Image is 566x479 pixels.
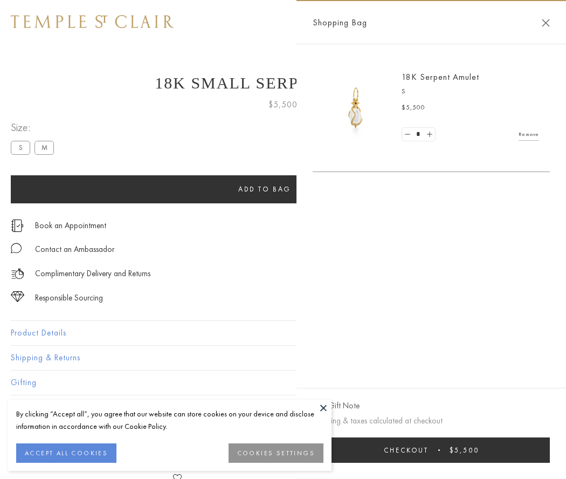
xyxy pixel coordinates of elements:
[424,128,434,141] a: Set quantity to 2
[450,446,479,455] span: $5,500
[229,443,323,463] button: COOKIES SETTINGS
[402,86,539,97] p: S
[11,346,555,370] button: Shipping & Returns
[35,267,150,280] p: Complimentary Delivery and Returns
[35,243,114,256] div: Contact an Ambassador
[402,102,425,113] span: $5,500
[11,321,555,345] button: Product Details
[313,16,367,30] span: Shopping Bag
[11,220,24,232] img: icon_appointment.svg
[11,371,555,395] button: Gifting
[35,291,103,305] div: Responsible Sourcing
[11,291,24,302] img: icon_sourcing.svg
[16,443,116,463] button: ACCEPT ALL COOKIES
[11,175,519,203] button: Add to bag
[16,408,323,433] div: By clicking “Accept all”, you agree that our website can store cookies on your device and disclos...
[313,414,550,428] p: Shipping & taxes calculated at checkout
[313,437,550,463] button: Checkout $5,500
[402,71,479,83] a: 18K Serpent Amulet
[268,98,298,112] span: $5,500
[238,184,291,194] span: Add to bag
[384,446,429,455] span: Checkout
[11,15,174,28] img: Temple St. Clair
[323,76,388,140] img: P51836-E11SERPPV
[11,267,24,280] img: icon_delivery.svg
[11,119,58,136] span: Size:
[313,399,360,413] button: Add Gift Note
[35,220,106,231] a: Book an Appointment
[11,243,22,254] img: MessageIcon-01_2.svg
[34,141,54,154] label: M
[11,74,555,92] h1: 18K Small Serpent Amulet
[542,19,550,27] button: Close Shopping Bag
[519,128,539,140] a: Remove
[11,141,30,154] label: S
[402,128,413,141] a: Set quantity to 0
